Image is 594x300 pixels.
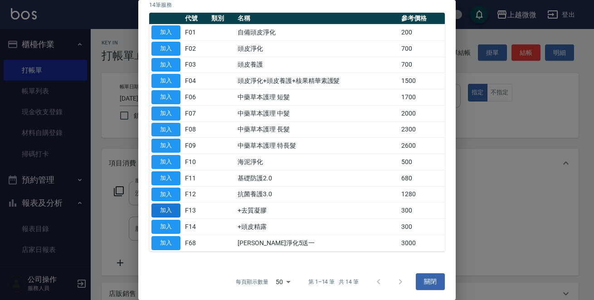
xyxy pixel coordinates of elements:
td: +頭皮精露 [235,219,399,235]
td: F10 [183,154,209,170]
p: 第 1–14 筆 共 14 筆 [308,278,359,286]
td: F02 [183,40,209,57]
td: F12 [183,186,209,203]
td: F09 [183,138,209,154]
td: F68 [183,235,209,251]
td: 2300 [399,121,445,138]
td: F07 [183,105,209,121]
td: F06 [183,89,209,106]
td: F08 [183,121,209,138]
td: 1500 [399,73,445,89]
td: 中藥草本護理 特長髮 [235,138,399,154]
button: 加入 [151,220,180,234]
td: 頭皮養護 [235,57,399,73]
td: 200 [399,24,445,41]
td: 500 [399,154,445,170]
td: 頭皮淨化+頭皮養護+核果精華素護髮 [235,73,399,89]
td: 700 [399,57,445,73]
button: 加入 [151,139,180,153]
td: F04 [183,73,209,89]
td: 基礎防護2.0 [235,170,399,186]
td: 1700 [399,89,445,106]
td: 抗菌養護3.0 [235,186,399,203]
td: 300 [399,203,445,219]
div: 50 [272,270,294,294]
td: 自備頭皮淨化 [235,24,399,41]
p: 14 筆服務 [149,1,445,9]
th: 類別 [209,13,235,24]
button: 加入 [151,58,180,72]
button: 加入 [151,188,180,202]
button: 關閉 [416,273,445,290]
button: 加入 [151,155,180,169]
th: 參考價格 [399,13,445,24]
button: 加入 [151,90,180,104]
td: 3000 [399,235,445,251]
td: F13 [183,203,209,219]
td: 300 [399,219,445,235]
td: 700 [399,40,445,57]
button: 加入 [151,236,180,250]
td: 中藥草本護理 短髮 [235,89,399,106]
td: 2600 [399,138,445,154]
button: 加入 [151,106,180,121]
td: 1280 [399,186,445,203]
td: 頭皮淨化 [235,40,399,57]
td: +去質凝膠 [235,203,399,219]
button: 加入 [151,74,180,88]
p: 每頁顯示數量 [236,278,268,286]
th: 代號 [183,13,209,24]
td: 中藥草本護理 中髮 [235,105,399,121]
td: 中藥草本護理 長髮 [235,121,399,138]
td: F03 [183,57,209,73]
td: [PERSON_NAME]淨化5送一 [235,235,399,251]
td: 海泥淨化 [235,154,399,170]
button: 加入 [151,171,180,185]
td: 680 [399,170,445,186]
td: F14 [183,219,209,235]
td: F01 [183,24,209,41]
button: 加入 [151,203,180,218]
td: 2000 [399,105,445,121]
button: 加入 [151,123,180,137]
th: 名稱 [235,13,399,24]
button: 加入 [151,42,180,56]
td: F11 [183,170,209,186]
button: 加入 [151,25,180,39]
